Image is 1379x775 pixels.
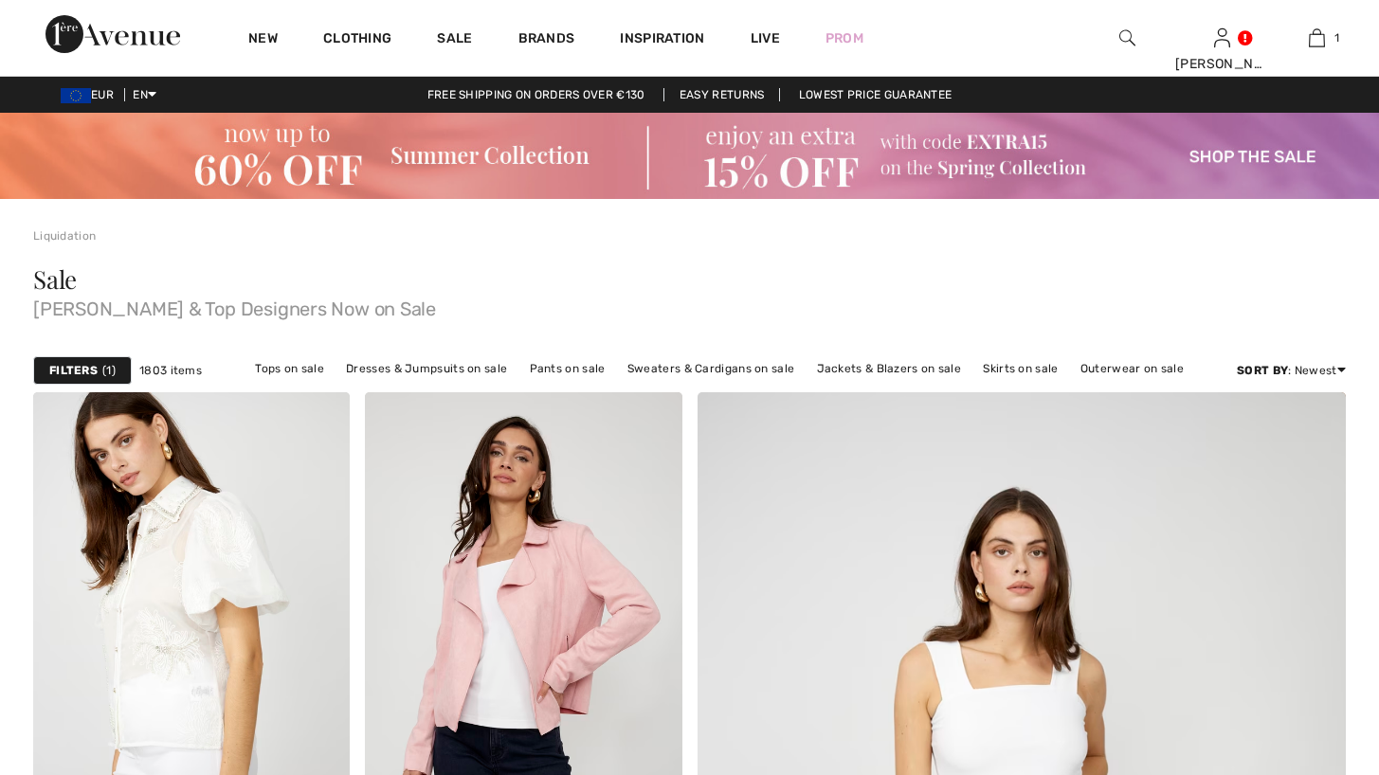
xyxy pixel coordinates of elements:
[1214,28,1230,46] a: Sign In
[61,88,91,103] img: Euro
[49,362,98,379] strong: Filters
[323,30,391,50] a: Clothing
[1334,29,1339,46] span: 1
[1071,356,1193,381] a: Outerwear on sale
[45,15,180,53] img: 1ère Avenue
[1309,27,1325,49] img: My Bag
[133,88,156,101] span: EN
[1175,54,1268,74] div: [PERSON_NAME]
[336,356,517,381] a: Dresses & Jumpsuits on sale
[520,356,615,381] a: Pants on sale
[33,262,77,296] span: Sale
[751,28,780,48] a: Live
[620,30,704,50] span: Inspiration
[518,30,575,50] a: Brands
[248,30,278,50] a: New
[1237,364,1288,377] strong: Sort By
[33,292,1346,318] span: [PERSON_NAME] & Top Designers Now on Sale
[973,356,1067,381] a: Skirts on sale
[61,88,121,101] span: EUR
[1237,362,1346,379] div: : Newest
[663,88,781,101] a: Easy Returns
[437,30,472,50] a: Sale
[807,356,971,381] a: Jackets & Blazers on sale
[1119,27,1135,49] img: search the website
[412,88,661,101] a: Free shipping on orders over €130
[1214,27,1230,49] img: My Info
[1270,27,1363,49] a: 1
[245,356,334,381] a: Tops on sale
[33,229,96,243] a: Liquidation
[826,28,863,48] a: Prom
[784,88,968,101] a: Lowest Price Guarantee
[139,362,202,379] span: 1803 items
[102,362,116,379] span: 1
[618,356,804,381] a: Sweaters & Cardigans on sale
